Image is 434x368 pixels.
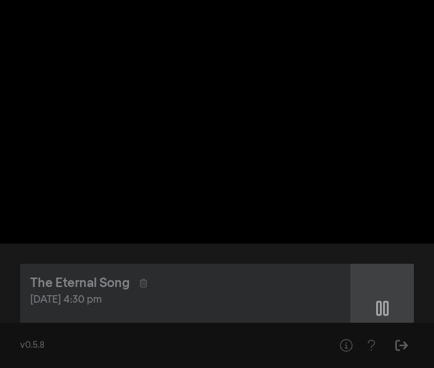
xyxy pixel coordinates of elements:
[359,333,384,358] button: Help
[333,333,359,358] button: Help
[30,274,130,293] div: The Eternal Song
[389,333,414,358] button: Sign Out
[20,339,308,352] div: v0.5.8
[30,293,340,308] div: [DATE] 4:30 pm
